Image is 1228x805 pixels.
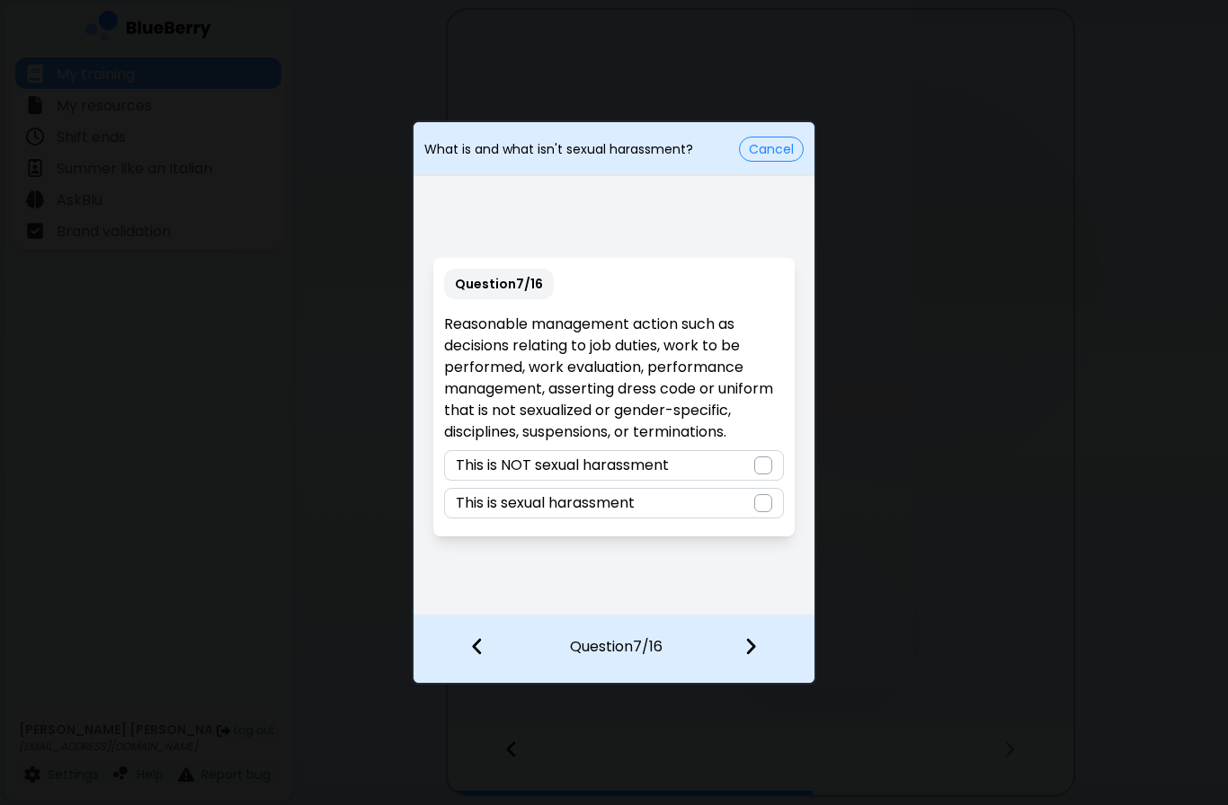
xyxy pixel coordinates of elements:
[744,636,757,656] img: file icon
[444,269,554,299] p: Question 7 / 16
[570,615,663,658] p: Question 7 / 16
[424,141,693,157] p: What is and what isn't sexual harassment?
[471,636,484,656] img: file icon
[739,137,804,162] button: Cancel
[456,492,635,514] p: This is sexual harassment
[456,455,669,476] p: This is NOT sexual harassment
[444,314,783,443] p: Reasonable management action such as decisions relating to job duties, work to be performed, work...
